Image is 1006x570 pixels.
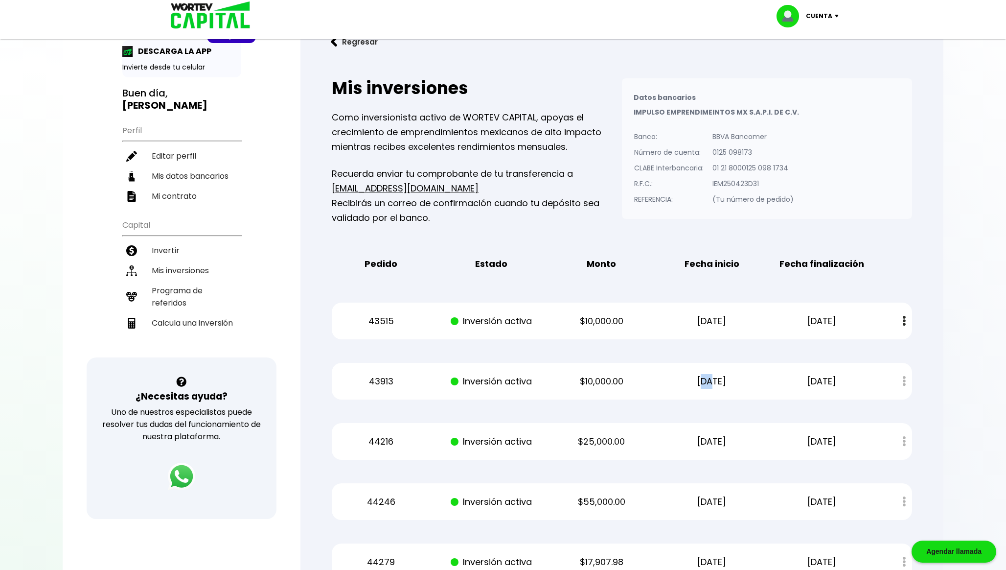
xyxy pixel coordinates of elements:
img: recomiendanos-icon.9b8e9327.svg [126,291,137,302]
img: datos-icon.10cf9172.svg [126,171,137,182]
p: $25,000.00 [555,434,648,449]
p: $10,000.00 [555,314,648,329]
img: invertir-icon.b3b967d7.svg [126,245,137,256]
p: 43515 [335,314,428,329]
p: Como inversionista activo de WORTEV CAPITAL, apoyas el crecimiento de emprendimientos mexicanos d... [332,110,622,154]
p: REFERENCIA: [634,192,704,207]
p: DESCARGA LA APP [133,45,211,57]
b: [PERSON_NAME] [122,98,207,112]
p: Inversión activa [445,314,538,329]
p: [DATE] [665,555,758,570]
b: Fecha finalización [779,257,864,271]
h3: Buen día, [122,87,241,112]
p: Cuenta [806,9,832,24]
b: Fecha inicio [685,257,739,271]
h3: ¿Necesitas ayuda? [136,389,228,404]
p: Invierte desde tu celular [122,62,241,72]
p: Inversión activa [445,374,538,389]
p: [DATE] [665,495,758,509]
p: [DATE] [665,434,758,449]
p: Uno de nuestros especialistas puede resolver tus dudas del funcionamiento de nuestra plataforma. [99,406,264,443]
img: inversiones-icon.6695dc30.svg [126,265,137,276]
h2: Mis inversiones [332,78,622,98]
p: Banco: [634,129,704,144]
p: 44246 [335,495,428,509]
p: IEM250423D31 [712,176,794,191]
p: 01 21 8000125 098 1734 [712,161,794,175]
p: CLABE Interbancaria: [634,161,704,175]
b: Monto [587,257,616,271]
a: Editar perfil [122,146,241,166]
ul: Perfil [122,119,241,206]
p: [DATE] [665,374,758,389]
b: Estado [475,257,507,271]
a: Mi contrato [122,186,241,206]
p: Número de cuenta: [634,145,704,160]
p: 0125 098173 [712,145,794,160]
p: Inversión activa [445,495,538,509]
p: 44216 [335,434,428,449]
b: IMPULSO EMPRENDIMEINTOS MX S.A.P.I. DE C.V. [634,107,799,117]
b: Datos bancarios [634,93,696,102]
p: BBVA Bancomer [712,129,794,144]
img: flecha izquierda [331,37,338,47]
p: [DATE] [665,314,758,329]
p: [DATE] [776,495,869,509]
img: profile-image [777,5,806,27]
p: [DATE] [776,314,869,329]
a: Mis inversiones [122,261,241,281]
img: app-icon [122,46,133,57]
img: icon-down [832,15,846,18]
p: [DATE] [776,555,869,570]
img: contrato-icon.f2db500c.svg [126,191,137,202]
button: Regresar [316,29,392,55]
p: R.F.C.: [634,176,704,191]
img: logos_whatsapp-icon.242b2217.svg [168,463,195,490]
a: Invertir [122,240,241,261]
p: 43913 [335,374,428,389]
p: Recuerda enviar tu comprobante de tu transferencia a Recibirás un correo de confirmación cuando t... [332,166,622,225]
img: editar-icon.952d3147.svg [126,151,137,162]
p: Inversión activa [445,434,538,449]
p: 44279 [335,555,428,570]
div: Agendar llamada [912,541,996,563]
p: [DATE] [776,374,869,389]
a: [EMAIL_ADDRESS][DOMAIN_NAME] [332,182,479,194]
p: [DATE] [776,434,869,449]
a: flecha izquierdaRegresar [316,29,928,55]
p: $10,000.00 [555,374,648,389]
ul: Capital [122,214,241,357]
a: Programa de referidos [122,281,241,313]
a: Calcula una inversión [122,313,241,333]
p: (Tu número de pedido) [712,192,794,207]
img: calculadora-icon.17d418c4.svg [126,318,137,329]
p: Inversión activa [445,555,538,570]
b: Pedido [365,257,397,271]
p: $17,907.98 [555,555,648,570]
p: $55,000.00 [555,495,648,509]
a: Mis datos bancarios [122,166,241,186]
